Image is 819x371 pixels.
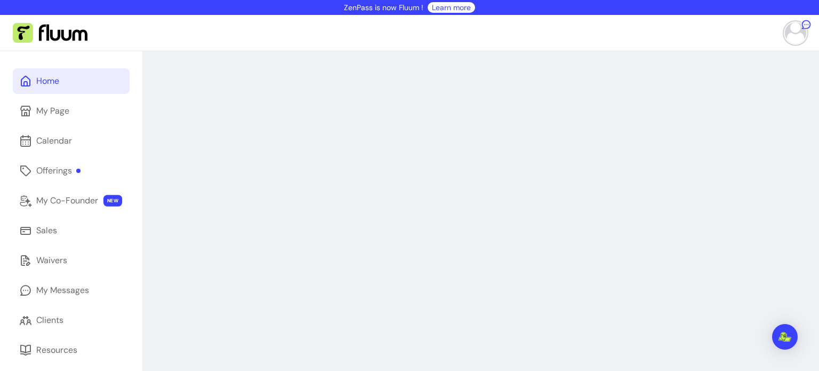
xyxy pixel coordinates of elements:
span: NEW [103,195,122,207]
div: Sales [36,224,57,237]
a: My Messages [13,278,130,303]
div: Offerings [36,164,81,177]
img: avatar [785,22,806,44]
div: My Co-Founder [36,194,98,207]
div: Calendar [36,135,72,147]
a: Resources [13,337,130,363]
a: Home [13,68,130,94]
a: Waivers [13,248,130,273]
div: Clients [36,314,63,327]
div: Resources [36,344,77,357]
img: Fluum Logo [13,23,87,43]
div: My Messages [36,284,89,297]
button: avatar [781,22,806,44]
a: Learn more [432,2,471,13]
a: My Co-Founder NEW [13,188,130,214]
a: Calendar [13,128,130,154]
a: My Page [13,98,130,124]
div: Home [36,75,59,88]
div: My Page [36,105,69,117]
div: Waivers [36,254,67,267]
div: Open Intercom Messenger [772,324,798,350]
p: ZenPass is now Fluum ! [344,2,423,13]
a: Sales [13,218,130,243]
a: Offerings [13,158,130,184]
a: Clients [13,307,130,333]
